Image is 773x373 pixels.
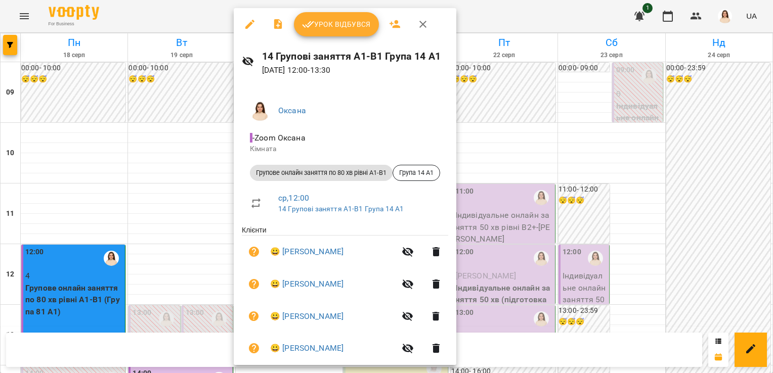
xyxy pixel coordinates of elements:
[278,193,309,203] a: ср , 12:00
[242,272,266,296] button: Візит ще не сплачено. Додати оплату?
[242,336,266,360] button: Візит ще не сплачено. Додати оплату?
[270,310,343,322] a: 😀 [PERSON_NAME]
[262,49,448,64] h6: 14 Групові заняття А1-В1 Група 14 А1
[270,278,343,290] a: 😀 [PERSON_NAME]
[270,342,343,354] a: 😀 [PERSON_NAME]
[278,205,404,213] a: 14 Групові заняття А1-В1 Група 14 А1
[242,240,266,264] button: Візит ще не сплачено. Додати оплату?
[242,304,266,329] button: Візит ще не сплачено. Додати оплату?
[250,144,440,154] p: Кімната
[250,133,308,143] span: - Zoom Оксана
[250,168,393,177] span: Групове онлайн заняття по 80 хв рівні А1-В1
[302,18,371,30] span: Урок відбувся
[270,246,343,258] a: 😀 [PERSON_NAME]
[393,165,440,181] div: Група 14 А1
[262,64,448,76] p: [DATE] 12:00 - 13:30
[250,101,270,121] img: 76124efe13172d74632d2d2d3678e7ed.png
[294,12,379,36] button: Урок відбувся
[278,106,306,115] a: Оксана
[393,168,440,177] span: Група 14 А1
